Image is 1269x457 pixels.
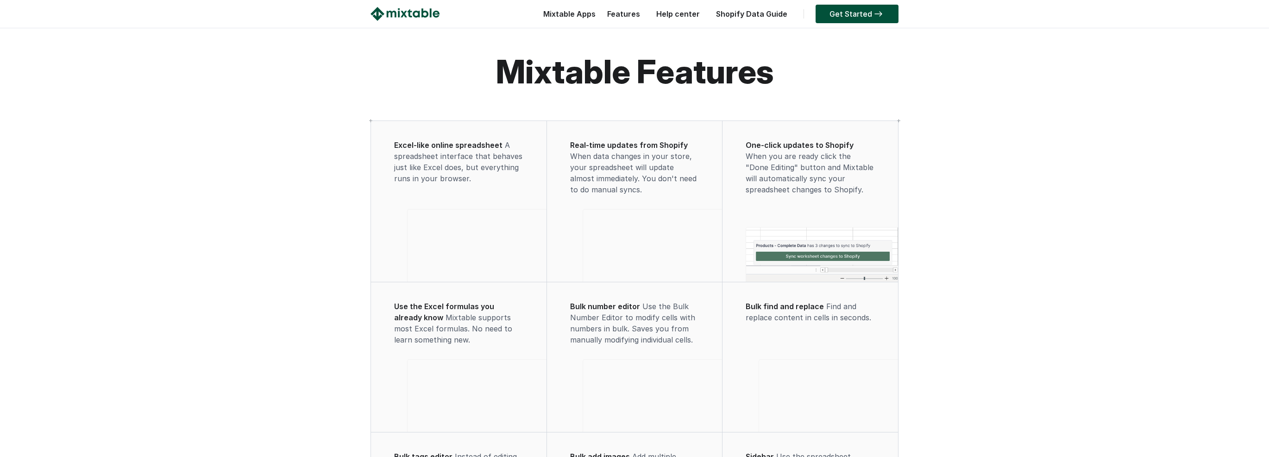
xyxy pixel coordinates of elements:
[570,140,688,150] span: Real-time updates from Shopify
[570,302,640,311] span: Bulk number editor
[872,11,885,17] img: arrow-right.svg
[371,28,898,121] h1: Mixtable features
[746,152,873,194] span: When you are ready click the "Done Editing" button and Mixtable will automatically sync your spre...
[746,302,824,311] span: Bulk find and replace
[746,228,898,282] img: One-click updates to Shopify
[816,5,898,23] a: Get Started
[394,140,503,150] span: Excel-like online spreadsheet
[603,9,645,19] a: Features
[652,9,704,19] a: Help center
[539,7,596,25] div: Mixtable Apps
[394,302,494,322] span: Use the Excel formulas you already know
[371,7,440,21] img: Mixtable logo
[746,140,854,150] span: One-click updates to Shopify
[570,152,697,194] span: When data changes in your store, your spreadsheet will update almost immediately. You don't need ...
[394,313,512,344] span: Mixtable supports most Excel formulas. No need to learn something new.
[711,9,792,19] a: Shopify Data Guide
